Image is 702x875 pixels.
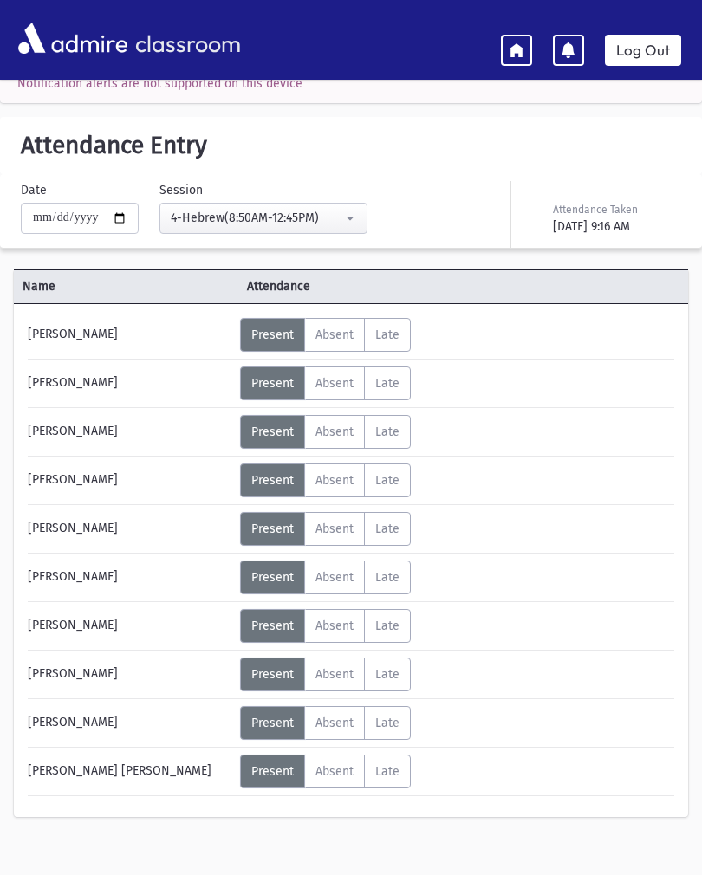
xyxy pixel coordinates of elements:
div: AttTypes [240,415,411,449]
span: Late [375,619,400,633]
span: Absent [315,473,354,488]
div: AttTypes [240,658,411,691]
div: AttTypes [240,706,411,740]
span: Late [375,376,400,391]
div: [PERSON_NAME] [19,609,240,643]
span: Absent [315,764,354,779]
span: Attendance [238,277,632,295]
div: AttTypes [240,366,411,400]
span: Present [251,764,294,779]
span: Absent [315,716,354,730]
div: [PERSON_NAME] [19,512,240,546]
span: classroom [132,16,241,62]
span: Present [251,473,294,488]
div: AttTypes [240,512,411,546]
label: Session [159,181,203,199]
span: Late [375,716,400,730]
div: [PERSON_NAME] [19,561,240,594]
div: [PERSON_NAME] [19,415,240,449]
span: Name [14,277,238,295]
div: AttTypes [240,609,411,643]
label: Date [21,181,47,199]
span: Absent [315,570,354,585]
div: [DATE] 9:16 AM [553,217,678,236]
div: AttTypes [240,755,411,788]
span: Present [251,716,294,730]
button: 4-Hebrew(8:50AM-12:45PM) [159,203,367,234]
span: Absent [315,327,354,342]
span: Present [251,667,294,682]
div: [PERSON_NAME] [19,706,240,740]
span: Present [251,425,294,439]
div: [PERSON_NAME] [19,318,240,352]
span: Absent [315,522,354,536]
div: Attendance Taken [553,202,678,217]
div: 4-Hebrew(8:50AM-12:45PM) [171,209,342,227]
span: Late [375,473,400,488]
span: Present [251,327,294,342]
div: [PERSON_NAME] [19,658,240,691]
span: Absent [315,667,354,682]
span: Present [251,376,294,391]
div: AttTypes [240,318,411,352]
span: Late [375,764,400,779]
div: [PERSON_NAME] [19,366,240,400]
span: Late [375,522,400,536]
span: Absent [315,425,354,439]
span: Late [375,425,400,439]
a: Log Out [605,35,681,66]
div: [PERSON_NAME] [19,463,240,497]
span: Late [375,570,400,585]
span: Present [251,522,294,536]
div: AttTypes [240,463,411,497]
span: Absent [315,619,354,633]
div: AttTypes [240,561,411,594]
div: [PERSON_NAME] [PERSON_NAME] [19,755,240,788]
span: Absent [315,376,354,391]
span: Late [375,327,400,342]
span: Present [251,619,294,633]
h5: Attendance Entry [14,131,688,160]
span: Late [375,667,400,682]
span: Present [251,570,294,585]
img: AdmirePro [14,18,132,58]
